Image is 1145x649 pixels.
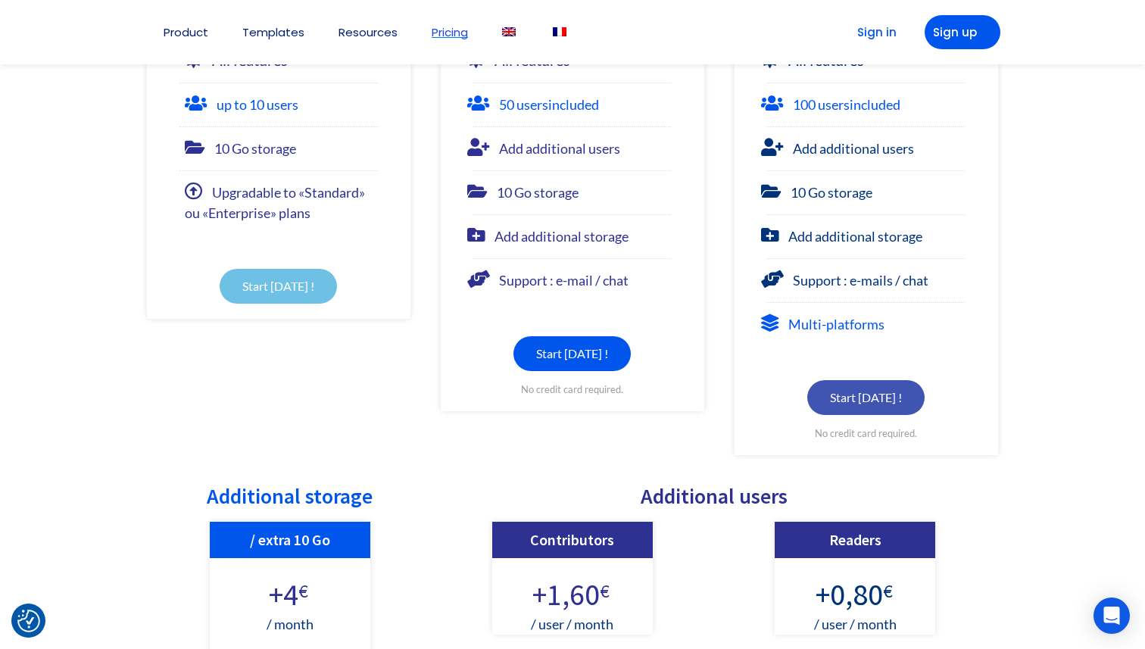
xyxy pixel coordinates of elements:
[793,96,900,113] font: 100 users
[513,336,631,371] a: Start [DATE] !
[502,27,516,36] img: English
[269,582,298,607] span: +4
[500,529,645,551] h3: Contributors
[531,616,613,632] span: / user / month
[788,316,884,332] font: Multi-platforms
[925,15,1000,49] a: Sign up
[757,426,975,440] div: No credit card required.
[217,529,363,551] h3: / extra 10 Go
[242,27,304,38] a: Templates
[267,616,314,632] span: / month
[788,228,922,245] span: Add additional storage
[164,27,208,38] a: Product
[339,27,398,38] a: Resources
[438,485,989,507] h2: Additional users
[298,582,308,601] span: €
[532,582,600,607] span: +1,60
[791,184,872,201] span: 10 Go storage
[214,140,296,157] span: 10 Go storage
[814,616,897,632] span: / user / month
[793,140,914,157] span: Add additional users
[782,529,928,551] h3: Readers
[495,228,629,245] span: Add additional storage
[1094,598,1130,634] div: Open Intercom Messenger
[220,269,337,304] a: Start [DATE] !
[499,96,599,113] font: 50 users
[499,272,629,289] span: Support : e-mail / chat
[185,184,365,221] span: Upgradable to «Standard» ou «Enterprise» plans
[807,380,925,415] a: Start [DATE] !
[463,382,682,396] div: No credit card required.
[816,582,883,607] span: +0,80
[793,272,928,289] span: Support : e-mails / chat
[600,582,610,601] span: €
[156,485,423,507] h2: Additional storage
[883,582,893,601] span: €
[834,15,909,49] a: Sign in
[548,96,599,113] b: included
[217,96,298,113] font: up to 10 users
[553,27,566,36] img: French
[850,96,900,113] b: included
[499,140,620,157] span: Add additional users
[497,184,579,201] span: 10 Go storage
[17,610,40,632] button: Consent Preferences
[432,27,468,38] a: Pricing
[17,610,40,632] img: Revisit consent button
